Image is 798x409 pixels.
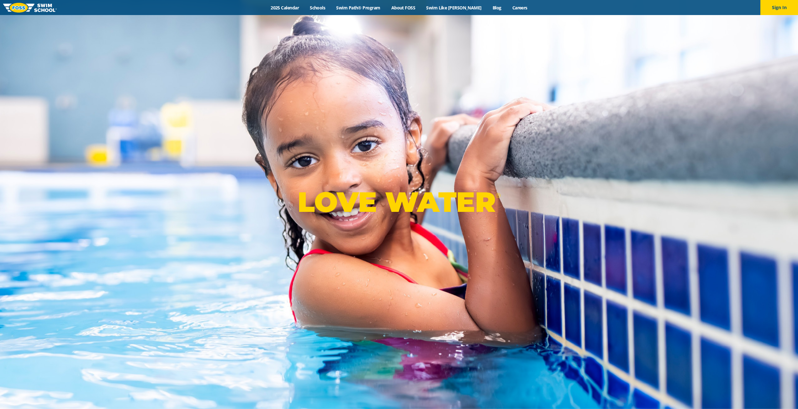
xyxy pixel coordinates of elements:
[421,5,487,11] a: Swim Like [PERSON_NAME]
[331,5,386,11] a: Swim Path® Program
[265,5,304,11] a: 2025 Calendar
[386,5,421,11] a: About FOSS
[298,185,500,219] p: LOVE WATER
[304,5,331,11] a: Schools
[487,5,507,11] a: Blog
[495,191,500,199] sup: ®
[3,3,57,13] img: FOSS Swim School Logo
[507,5,533,11] a: Careers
